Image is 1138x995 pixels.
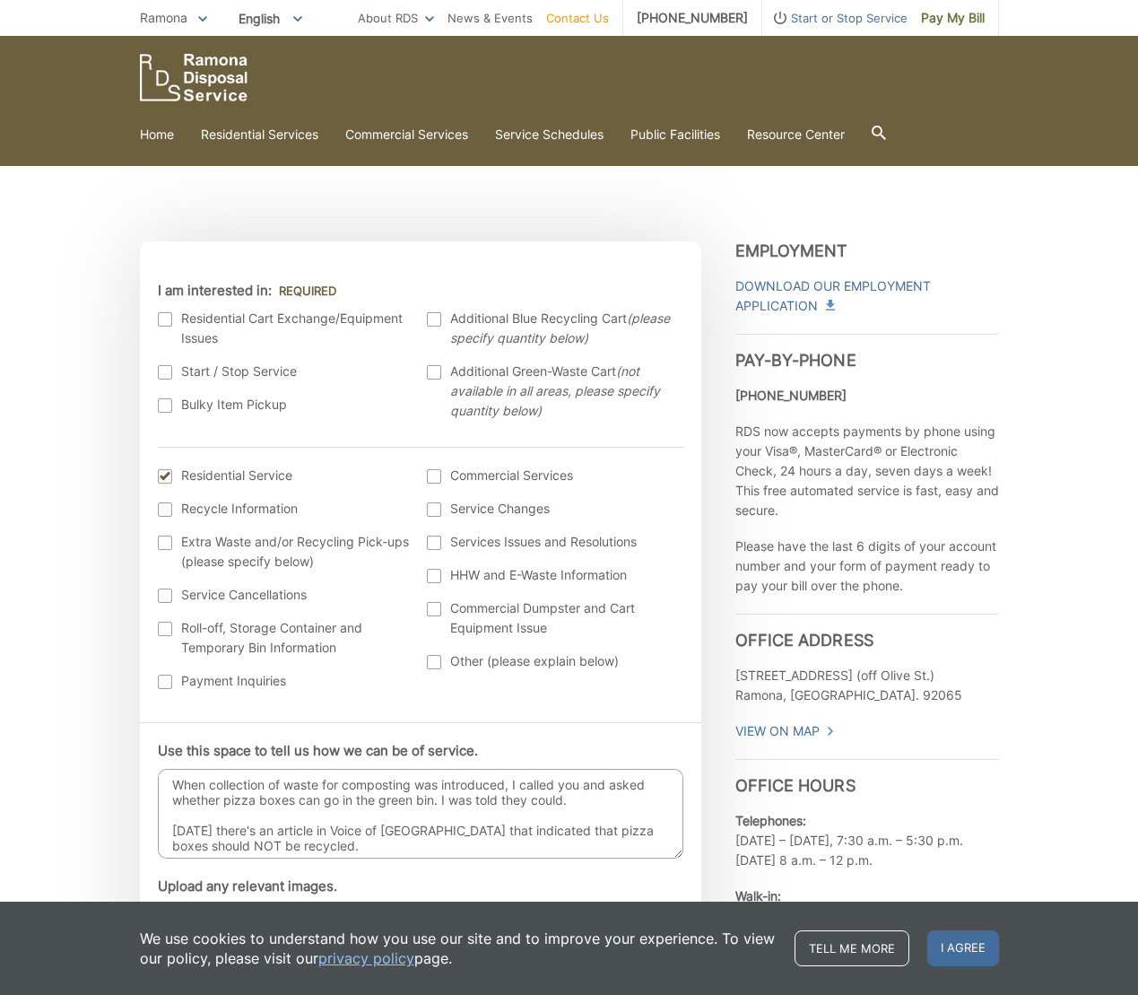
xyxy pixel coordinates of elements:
a: EDCD logo. Return to the homepage. [140,54,248,101]
p: RDS now accepts payments by phone using your Visa®, MasterCard® or Electronic Check, 24 hours a d... [735,422,999,520]
b: Walk-in: [735,888,781,903]
a: Tell me more [795,930,909,966]
a: privacy policy [318,948,414,968]
label: Upload any relevant images. [158,878,337,895]
label: Bulky Item Pickup [158,395,410,415]
em: (not available in all areas, please specify quantity below) [450,363,660,418]
a: Residential Services [201,125,318,144]
strong: [PHONE_NUMBER] [735,388,847,403]
label: Commercial Dumpster and Cart Equipment Issue [427,598,679,638]
a: Download Our Employment Application [735,276,999,316]
span: English [225,4,316,33]
span: Additional Green-Waste Cart [450,362,679,421]
label: Residential Cart Exchange/Equipment Issues [158,309,410,348]
span: Additional Blue Recycling Cart [450,309,679,348]
label: HHW and E-Waste Information [427,565,679,585]
em: (please specify quantity below) [450,310,670,345]
label: I am interested in: [158,283,336,299]
p: [DATE] – [DATE], 7:30 a.m. – 5:30 p.m. [DATE] 8 a.m. – 12 p.m. [735,811,999,870]
h3: Employment [735,241,999,261]
a: Home [140,125,174,144]
label: Commercial Services [427,466,679,485]
span: I agree [927,930,999,966]
h3: Office Address [735,614,999,650]
h3: Pay-by-Phone [735,334,999,371]
a: View On Map [735,721,835,741]
label: Other (please explain below) [427,651,679,671]
label: Residential Service [158,466,410,485]
a: News & Events [447,8,533,28]
label: Use this space to tell us how we can be of service. [158,743,478,759]
p: We use cookies to understand how you use our site and to improve your experience. To view our pol... [140,929,777,968]
a: Resource Center [747,125,845,144]
a: Contact Us [546,8,609,28]
span: Pay My Bill [921,8,985,28]
label: Payment Inquiries [158,671,410,691]
b: Telephones: [735,813,806,828]
label: Recycle Information [158,499,410,519]
label: Service Changes [427,499,679,519]
label: Start / Stop Service [158,362,410,381]
a: Commercial Services [345,125,468,144]
label: Service Cancellations [158,585,410,605]
span: Ramona [140,10,187,25]
p: [DATE] – [DATE], 8 a.m. – 5 p.m. [735,886,999,926]
label: Extra Waste and/or Recycling Pick-ups (please specify below) [158,532,410,572]
p: [STREET_ADDRESS] (off Olive St.) Ramona, [GEOGRAPHIC_DATA]. 92065 [735,666,999,705]
a: Service Schedules [495,125,604,144]
label: Services Issues and Resolutions [427,532,679,552]
h3: Office Hours [735,759,999,796]
a: About RDS [358,8,434,28]
a: Public Facilities [630,125,720,144]
p: Please have the last 6 digits of your account number and your form of payment ready to pay your b... [735,537,999,596]
label: Roll-off, Storage Container and Temporary Bin Information [158,618,410,658]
